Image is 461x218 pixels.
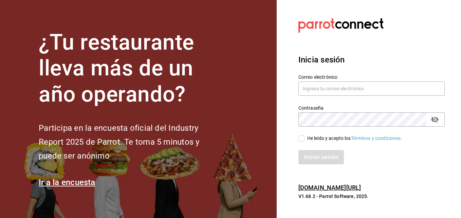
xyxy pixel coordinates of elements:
a: [DOMAIN_NAME][URL] [298,184,361,191]
p: V1.68.2 - Parrot Software, 2025. [298,193,445,200]
button: passwordField [429,114,441,125]
div: He leído y acepto los [307,135,402,142]
input: Ingresa tu correo electrónico [298,81,445,96]
h1: ¿Tu restaurante lleva más de un año operando? [39,30,222,108]
h2: Participa en la encuesta oficial del Industry Report 2025 de Parrot. Te toma 5 minutos y puede se... [39,121,222,163]
a: Términos y condiciones. [351,135,402,141]
a: Ir a la encuesta [39,178,95,187]
label: Correo electrónico [298,74,445,79]
label: Contraseña [298,105,445,110]
h3: Inicia sesión [298,54,445,66]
